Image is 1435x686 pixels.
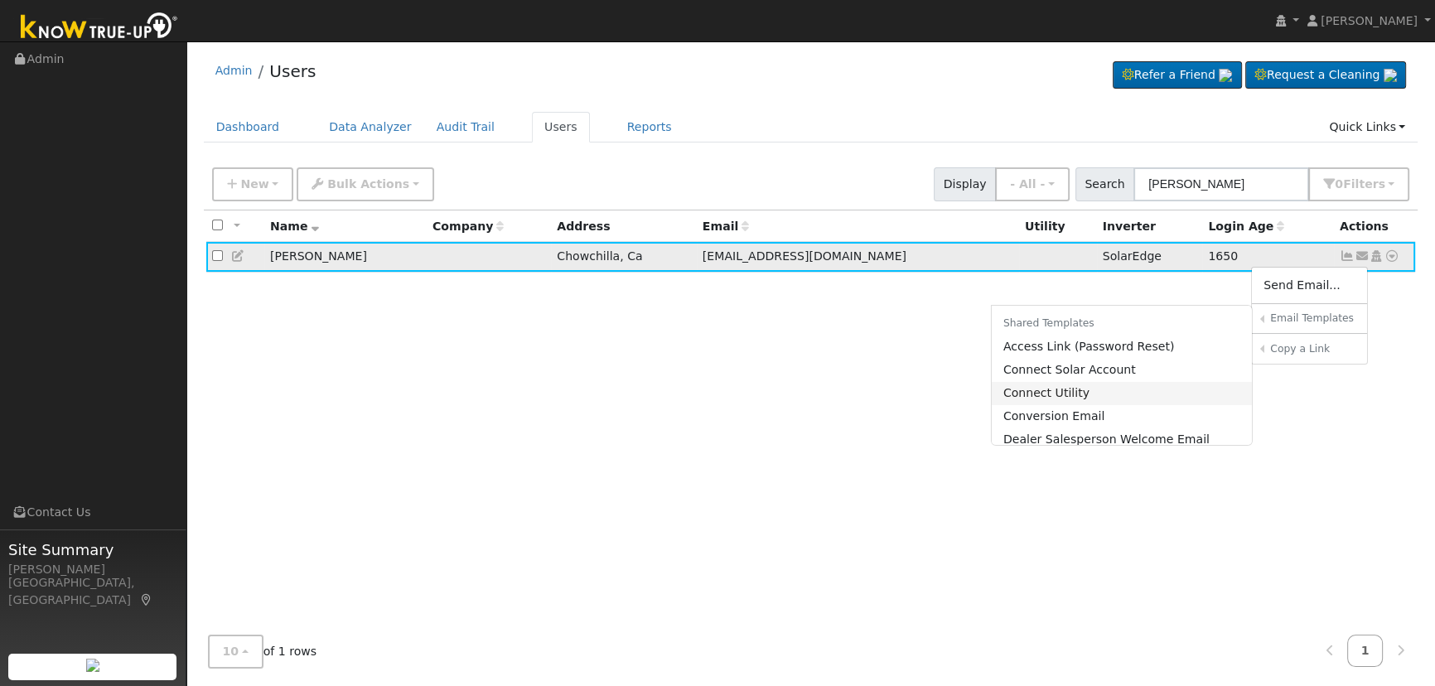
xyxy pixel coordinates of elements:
img: retrieve [86,659,99,672]
button: Bulk Actions [297,167,433,201]
a: Admin [215,64,253,77]
a: Dealer Salesperson Welcome Email [992,428,1253,452]
a: christophermg92@gmail.com [1355,248,1370,265]
span: 10 [223,645,239,658]
a: Quick Links [1317,112,1418,143]
td: [PERSON_NAME] [264,242,427,273]
a: Copy a Link [1264,340,1367,358]
button: 0Filters [1308,167,1409,201]
div: [PERSON_NAME] [8,561,177,578]
a: Access Link (Password Reset) [992,335,1253,358]
span: Search [1075,167,1134,201]
h6: Shared Templates [992,312,1253,336]
a: 1 [1347,635,1384,667]
div: [GEOGRAPHIC_DATA], [GEOGRAPHIC_DATA] [8,574,177,609]
input: Search [1133,167,1309,201]
h6: Email Templates [1270,312,1355,325]
span: Name [270,220,319,233]
span: [EMAIL_ADDRESS][DOMAIN_NAME] [703,249,906,263]
button: New [212,167,294,201]
a: Login As [1369,249,1384,263]
a: Audit Trail [424,112,507,143]
a: Email Templates [1264,310,1367,328]
a: Request a Cleaning [1245,61,1406,89]
a: Reports [615,112,684,143]
span: Filter [1343,177,1385,191]
span: Bulk Actions [327,177,409,191]
img: retrieve [1219,69,1232,82]
a: Other actions [1384,248,1399,265]
span: Days since last login [1208,220,1284,233]
div: Address [557,218,690,235]
a: Show Graph [1340,249,1355,263]
a: Data Analyzer [316,112,424,143]
td: Chowchilla, Ca [551,242,697,273]
div: Utility [1025,218,1091,235]
a: Users [532,112,590,143]
img: retrieve [1384,69,1397,82]
span: of 1 rows [208,635,317,669]
span: Site Summary [8,539,177,561]
span: s [1378,177,1384,191]
div: Inverter [1103,218,1197,235]
img: Know True-Up [12,9,186,46]
div: Actions [1340,218,1409,235]
span: Company name [432,220,504,233]
button: 10 [208,635,263,669]
span: SolarEdge [1103,249,1162,263]
a: Send Email... [1252,273,1367,297]
span: [PERSON_NAME] [1321,14,1418,27]
a: Connect Solar Account [992,359,1253,382]
span: Display [934,167,996,201]
a: Map [139,593,154,606]
a: Refer a Friend [1113,61,1242,89]
a: Dashboard [204,112,292,143]
span: New [240,177,268,191]
span: 03/14/2021 3:13:51 PM [1208,249,1238,263]
span: Email [703,220,749,233]
button: - All - [995,167,1070,201]
a: Users [269,61,316,81]
a: Edit User [231,249,246,263]
a: Connect Utility [992,382,1253,405]
a: Conversion Email [992,405,1253,428]
h6: Copy a Link [1270,343,1355,355]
